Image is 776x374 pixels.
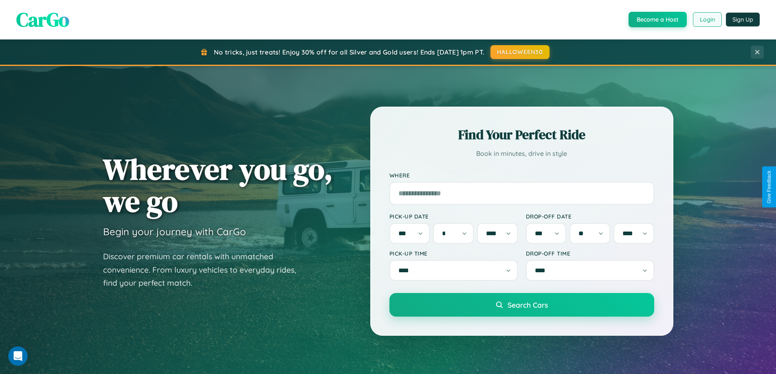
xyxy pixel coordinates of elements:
[526,250,654,257] label: Drop-off Time
[389,172,654,179] label: Where
[766,171,772,203] div: Give Feedback
[214,48,484,56] span: No tricks, just treats! Enjoy 30% off for all Silver and Gold users! Ends [DATE] 1pm PT.
[389,250,518,257] label: Pick-up Time
[629,12,687,27] button: Become a Host
[490,45,550,59] button: HALLOWEEN30
[526,213,654,220] label: Drop-off Date
[508,300,548,309] span: Search Cars
[103,153,333,217] h1: Wherever you go, we go
[389,293,654,317] button: Search Cars
[8,346,28,366] iframe: Intercom live chat
[16,6,69,33] span: CarGo
[693,12,722,27] button: Login
[389,213,518,220] label: Pick-up Date
[103,250,307,290] p: Discover premium car rentals with unmatched convenience. From luxury vehicles to everyday rides, ...
[726,13,760,26] button: Sign Up
[103,225,246,238] h3: Begin your journey with CarGo
[389,126,654,144] h2: Find Your Perfect Ride
[389,148,654,160] p: Book in minutes, drive in style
